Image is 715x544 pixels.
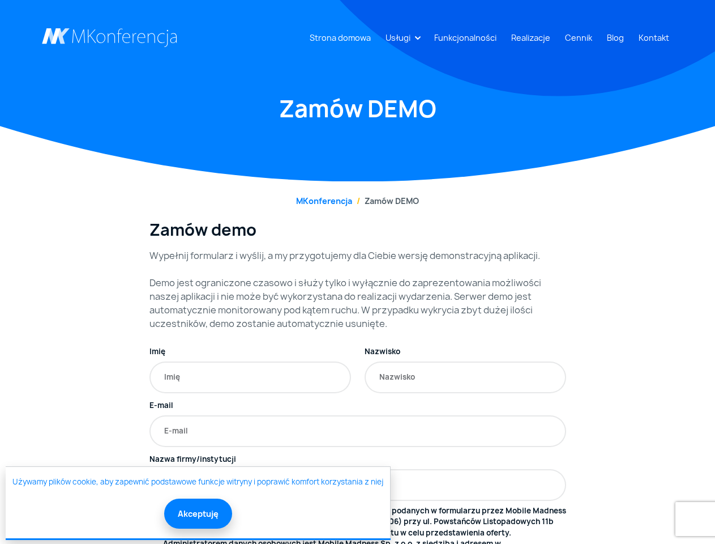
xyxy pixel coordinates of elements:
[352,195,419,207] li: Zamów DEMO
[365,346,400,358] label: Nazwisko
[560,27,597,48] a: Cennik
[149,276,566,330] p: Demo jest ograniczone czasowo i służy tylko i wyłącznie do zaprezentowania możliwości naszej apli...
[149,362,351,393] input: Imię
[149,400,173,411] label: E-mail
[149,415,566,447] input: E-mail
[634,27,674,48] a: Kontakt
[149,249,566,262] p: Wypełnij formularz i wyślij, a my przygotujemy dla Ciebie wersję demonstracyjną aplikacji.
[12,477,383,488] a: Używamy plików cookie, aby zapewnić podstawowe funkcje witryny i poprawić komfort korzystania z niej
[381,27,415,48] a: Usługi
[149,220,566,240] h3: Zamów demo
[365,362,566,393] input: Nazwisko
[42,195,674,207] nav: breadcrumb
[149,346,165,358] label: Imię
[507,27,555,48] a: Realizacje
[305,27,375,48] a: Strona domowa
[149,454,236,465] label: Nazwa firmy/instytucji
[602,27,628,48] a: Blog
[430,27,501,48] a: Funkcjonalności
[296,195,352,206] a: MKonferencja
[42,93,674,124] h1: Zamów DEMO
[164,499,232,529] button: Akceptuję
